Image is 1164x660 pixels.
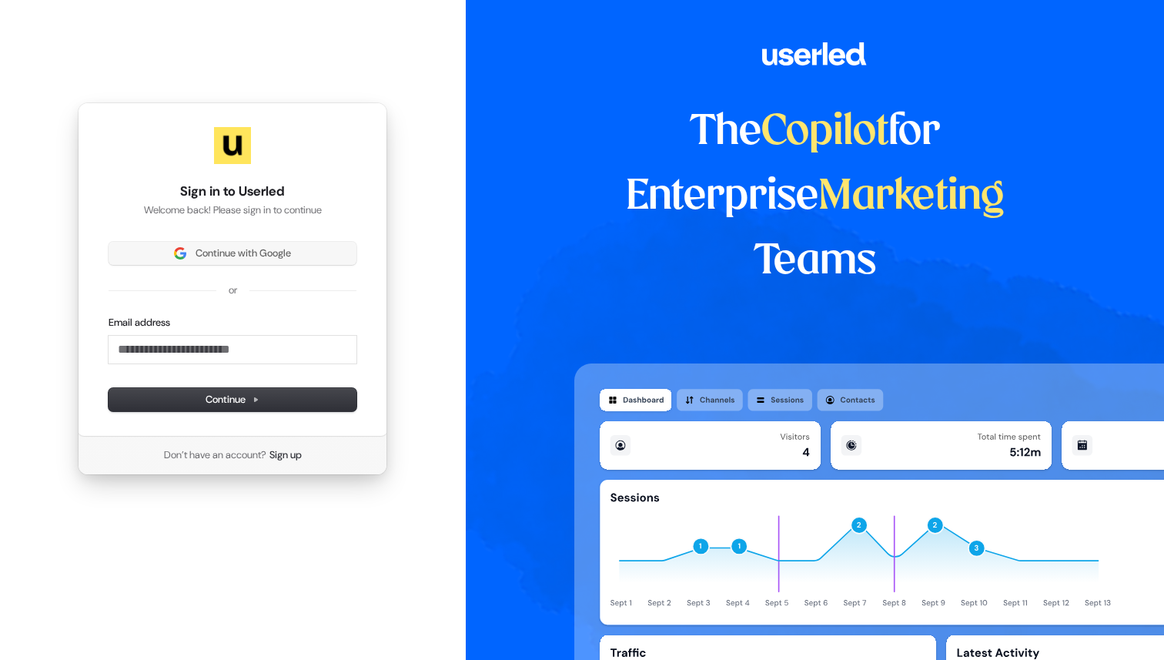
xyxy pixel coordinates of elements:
button: Continue [109,388,356,411]
span: Don’t have an account? [164,448,266,462]
span: Copilot [761,112,888,152]
p: Welcome back! Please sign in to continue [109,203,356,217]
img: Userled [214,127,251,164]
a: Sign up [269,448,302,462]
img: Sign in with Google [174,247,186,260]
span: Marketing [818,177,1005,217]
span: Continue with Google [196,246,291,260]
span: Continue [206,393,259,407]
p: or [229,283,237,297]
button: Sign in with GoogleContinue with Google [109,242,356,265]
h1: The for Enterprise Teams [574,100,1055,294]
h1: Sign in to Userled [109,183,356,201]
label: Email address [109,316,170,330]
